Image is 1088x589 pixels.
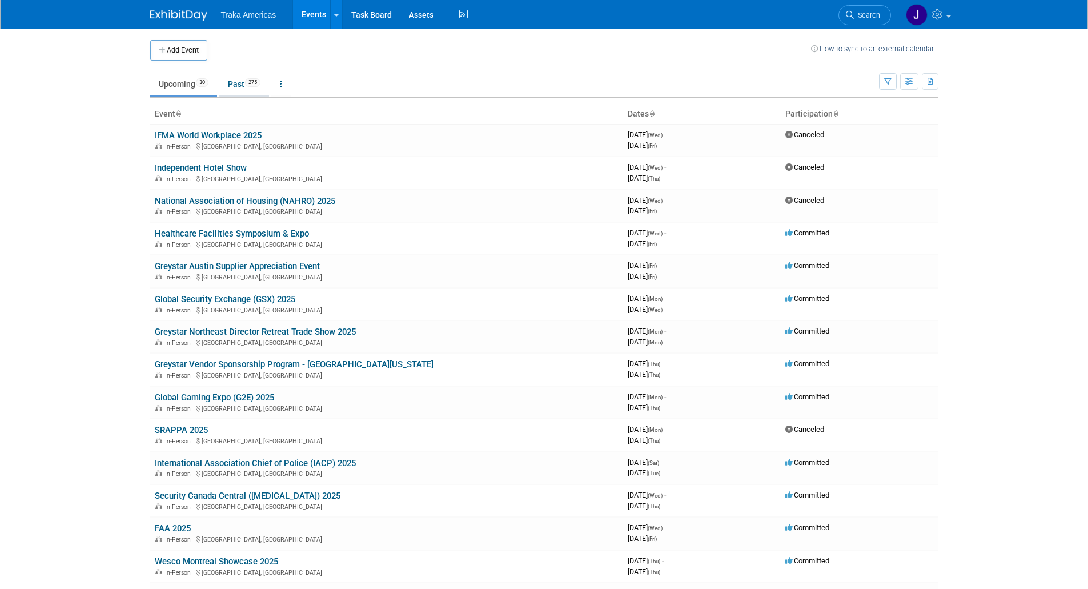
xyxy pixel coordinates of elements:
[648,558,660,564] span: (Thu)
[648,328,663,335] span: (Mon)
[648,307,663,313] span: (Wed)
[628,370,660,379] span: [DATE]
[648,165,663,171] span: (Wed)
[785,425,824,434] span: Canceled
[648,427,663,433] span: (Mon)
[664,523,666,532] span: -
[661,458,663,467] span: -
[623,105,781,124] th: Dates
[155,536,162,542] img: In-Person Event
[155,196,335,206] a: National Association of Housing (NAHRO) 2025
[906,4,928,26] img: Jamie Saenz
[155,370,619,379] div: [GEOGRAPHIC_DATA], [GEOGRAPHIC_DATA]
[155,523,191,534] a: FAA 2025
[155,403,619,412] div: [GEOGRAPHIC_DATA], [GEOGRAPHIC_DATA]
[664,327,666,335] span: -
[165,307,194,314] span: In-Person
[628,392,666,401] span: [DATE]
[219,73,269,95] a: Past275
[648,241,657,247] span: (Fri)
[785,392,829,401] span: Committed
[664,196,666,205] span: -
[648,536,657,542] span: (Fri)
[150,73,217,95] a: Upcoming30
[155,503,162,509] img: In-Person Event
[628,305,663,314] span: [DATE]
[785,491,829,499] span: Committed
[785,359,829,368] span: Committed
[648,405,660,411] span: (Thu)
[628,502,660,510] span: [DATE]
[628,403,660,412] span: [DATE]
[648,143,657,149] span: (Fri)
[155,491,340,501] a: Security Canada Central ([MEDICAL_DATA]) 2025
[628,272,657,281] span: [DATE]
[155,272,619,281] div: [GEOGRAPHIC_DATA], [GEOGRAPHIC_DATA]
[664,163,666,171] span: -
[165,143,194,150] span: In-Person
[628,229,666,237] span: [DATE]
[649,109,655,118] a: Sort by Start Date
[155,405,162,411] img: In-Person Event
[155,307,162,312] img: In-Person Event
[155,208,162,214] img: In-Person Event
[150,105,623,124] th: Event
[785,261,829,270] span: Committed
[155,229,309,239] a: Healthcare Facilities Symposium & Expo
[155,359,433,370] a: Greystar Vendor Sponsorship Program - [GEOGRAPHIC_DATA][US_STATE]
[648,470,660,476] span: (Tue)
[196,78,208,87] span: 30
[165,470,194,478] span: In-Person
[785,458,829,467] span: Committed
[648,198,663,204] span: (Wed)
[628,196,666,205] span: [DATE]
[628,468,660,477] span: [DATE]
[155,130,262,141] a: IFMA World Workplace 2025
[785,130,824,139] span: Canceled
[648,208,657,214] span: (Fri)
[833,109,838,118] a: Sort by Participation Type
[628,141,657,150] span: [DATE]
[628,130,666,139] span: [DATE]
[165,241,194,249] span: In-Person
[155,143,162,149] img: In-Person Event
[664,425,666,434] span: -
[165,438,194,445] span: In-Person
[628,458,663,467] span: [DATE]
[785,556,829,565] span: Committed
[785,327,829,335] span: Committed
[155,174,619,183] div: [GEOGRAPHIC_DATA], [GEOGRAPHIC_DATA]
[648,525,663,531] span: (Wed)
[165,175,194,183] span: In-Person
[155,438,162,443] img: In-Person Event
[155,206,619,215] div: [GEOGRAPHIC_DATA], [GEOGRAPHIC_DATA]
[155,468,619,478] div: [GEOGRAPHIC_DATA], [GEOGRAPHIC_DATA]
[165,208,194,215] span: In-Person
[648,263,657,269] span: (Fri)
[648,460,659,466] span: (Sat)
[155,241,162,247] img: In-Person Event
[628,261,660,270] span: [DATE]
[175,109,181,118] a: Sort by Event Name
[664,491,666,499] span: -
[628,556,664,565] span: [DATE]
[854,11,880,19] span: Search
[648,394,663,400] span: (Mon)
[785,294,829,303] span: Committed
[165,339,194,347] span: In-Person
[155,163,247,173] a: Independent Hotel Show
[165,372,194,379] span: In-Person
[628,523,666,532] span: [DATE]
[628,425,666,434] span: [DATE]
[648,339,663,346] span: (Mon)
[165,274,194,281] span: In-Person
[811,45,938,53] a: How to sync to an external calendar...
[628,174,660,182] span: [DATE]
[155,470,162,476] img: In-Person Event
[785,163,824,171] span: Canceled
[628,359,664,368] span: [DATE]
[155,392,274,403] a: Global Gaming Expo (G2E) 2025
[628,491,666,499] span: [DATE]
[155,141,619,150] div: [GEOGRAPHIC_DATA], [GEOGRAPHIC_DATA]
[155,436,619,445] div: [GEOGRAPHIC_DATA], [GEOGRAPHIC_DATA]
